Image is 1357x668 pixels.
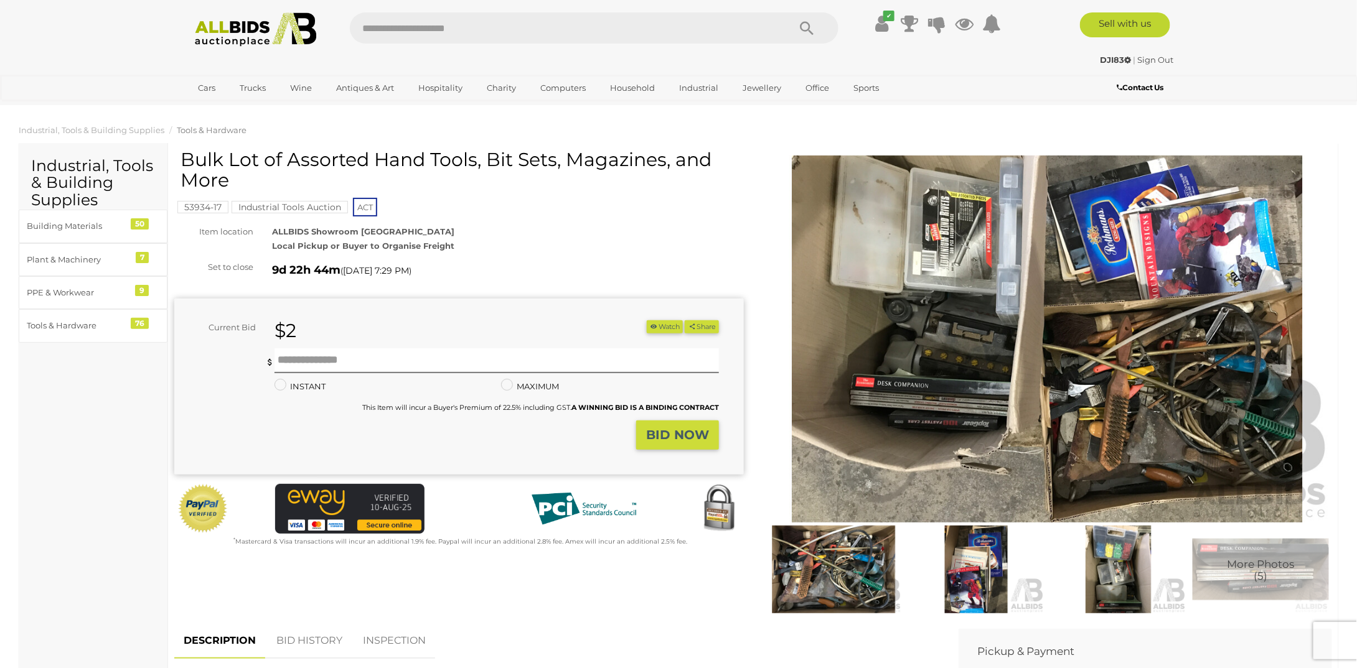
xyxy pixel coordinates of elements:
[131,318,149,329] div: 76
[232,78,274,98] a: Trucks
[188,12,323,47] img: Allbids.com.au
[1117,81,1167,95] a: Contact Us
[671,78,726,98] a: Industrial
[165,260,263,274] div: Set to close
[340,266,411,276] span: ( )
[31,157,155,209] h2: Industrial, Tools & Building Supplies
[1193,526,1329,613] a: More Photos(5)
[282,78,320,98] a: Wine
[275,319,296,342] strong: $2
[267,623,352,659] a: BID HISTORY
[410,78,471,98] a: Hospitality
[1133,55,1135,65] span: |
[234,537,688,545] small: Mastercard & Visa transactions will incur an additional 1.9% fee. Paypal will incur an additional...
[165,225,263,239] div: Item location
[694,484,744,534] img: Secured by Rapid SSL
[19,243,167,276] a: Plant & Machinery 7
[190,98,294,119] a: [GEOGRAPHIC_DATA]
[19,125,164,135] a: Industrial, Tools & Building Supplies
[27,285,129,300] div: PPE & Workwear
[174,623,265,659] a: DESCRIPTION
[135,285,149,296] div: 9
[636,420,719,450] button: BID NOW
[776,12,838,44] button: Search
[19,210,167,243] a: Building Materials 50
[354,623,435,659] a: INSPECTION
[272,241,454,251] strong: Local Pickup or Buyer to Organise Freight
[647,320,683,333] button: Watch
[766,526,902,613] img: Bulk Lot of Assorted Hand Tools, Bit Sets, Magazines, and More
[353,198,377,216] span: ACT
[735,78,789,98] a: Jewellery
[27,318,129,333] div: Tools & Hardware
[27,219,129,233] div: Building Materials
[232,202,348,212] a: Industrial Tools Auction
[343,265,409,276] span: [DATE] 7:29 PM
[177,201,228,213] mark: 53934-17
[177,484,228,534] img: Official PayPal Seal
[1193,526,1329,613] img: Bulk Lot of Assorted Hand Tools, Bit Sets, Magazines, and More
[232,201,348,213] mark: Industrial Tools Auction
[19,309,167,342] a: Tools & Hardware 76
[522,484,646,534] img: PCI DSS compliant
[1080,12,1170,37] a: Sell with us
[328,78,402,98] a: Antiques & Art
[763,155,1332,522] img: Bulk Lot of Assorted Hand Tools, Bit Sets, Magazines, and More
[272,263,340,277] strong: 9d 22h 44m
[1051,526,1187,613] img: Bulk Lot of Assorted Hand Tools, Bit Sets, Magazines, and More
[19,276,167,309] a: PPE & Workwear 9
[647,320,683,333] li: Watch this item
[131,218,149,230] div: 50
[532,78,594,98] a: Computers
[1117,83,1164,92] b: Contact Us
[646,427,709,442] strong: BID NOW
[272,226,454,236] strong: ALLBIDS Showroom [GEOGRAPHIC_DATA]
[174,320,265,335] div: Current Bid
[1100,55,1133,65] a: DJI83
[845,78,887,98] a: Sports
[136,252,149,263] div: 7
[1100,55,1131,65] strong: DJI83
[1137,55,1173,65] a: Sign Out
[873,12,891,35] a: ✔
[908,526,1045,613] img: Bulk Lot of Assorted Hand Tools, Bit Sets, Magazines, and More
[602,78,663,98] a: Household
[501,379,559,394] label: MAXIMUM
[275,484,425,534] img: eWAY Payment Gateway
[275,379,326,394] label: INSTANT
[27,253,129,267] div: Plant & Machinery
[797,78,837,98] a: Office
[977,646,1295,657] h2: Pickup & Payment
[479,78,524,98] a: Charity
[190,78,223,98] a: Cars
[362,403,719,412] small: This Item will incur a Buyer's Premium of 22.5% including GST.
[177,202,228,212] a: 53934-17
[685,320,719,333] button: Share
[571,403,719,412] b: A WINNING BID IS A BINDING CONTRACT
[181,149,741,190] h1: Bulk Lot of Assorted Hand Tools, Bit Sets, Magazines, and More
[883,11,894,21] i: ✔
[177,125,247,135] a: Tools & Hardware
[1228,559,1295,582] span: More Photos (5)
